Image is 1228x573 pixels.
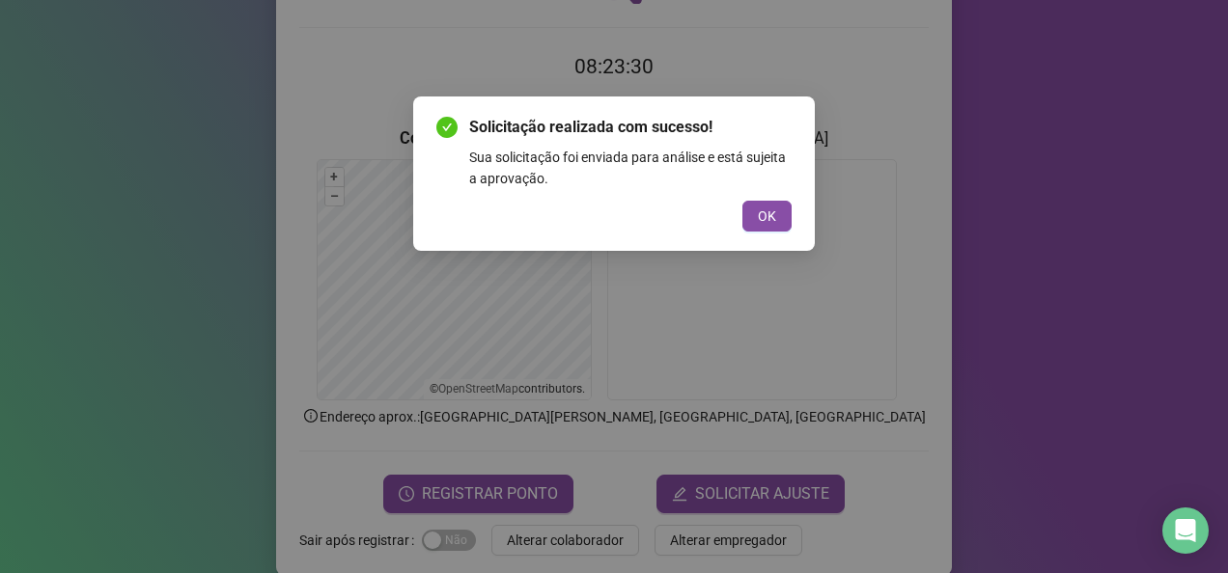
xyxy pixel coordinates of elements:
[1162,507,1209,554] div: Open Intercom Messenger
[758,205,776,227] span: OK
[469,116,792,139] span: Solicitação realizada com sucesso!
[742,201,792,232] button: OK
[436,117,458,138] span: check-circle
[469,147,792,189] div: Sua solicitação foi enviada para análise e está sujeita a aprovação.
